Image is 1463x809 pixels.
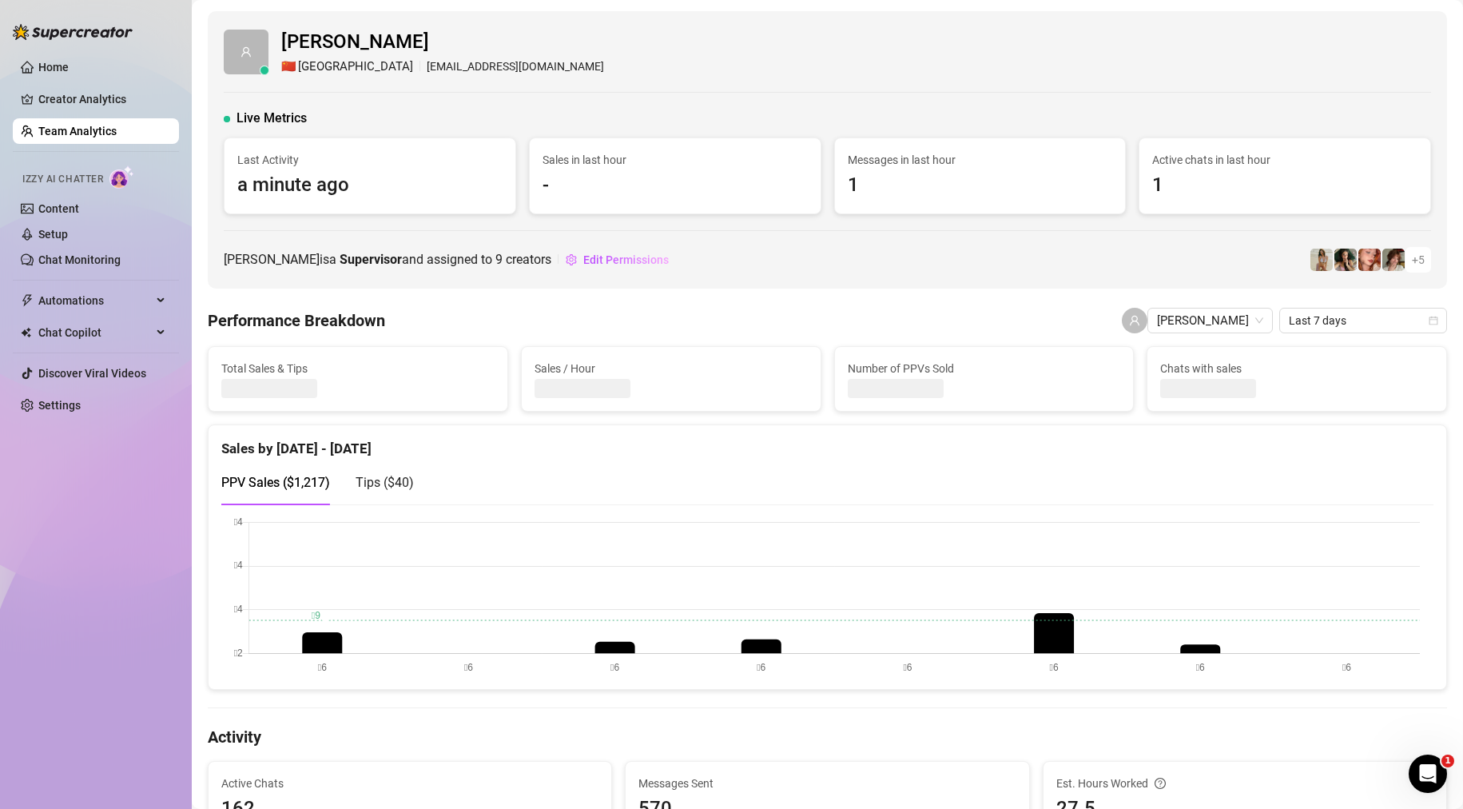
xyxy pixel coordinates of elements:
img: Chat Copilot [21,327,31,338]
span: question-circle [1155,775,1166,792]
span: 1 [1152,170,1417,201]
span: 1 [848,170,1113,201]
span: user [1129,315,1140,326]
span: 9 [495,252,503,267]
span: [PERSON_NAME] is a and assigned to creators [224,249,551,269]
span: Last Activity [237,151,503,169]
a: Content [38,202,79,215]
span: Edit Permissions [583,253,669,266]
span: Automations [38,288,152,313]
img: Allie [1334,249,1357,271]
a: Team Analytics [38,125,117,137]
img: Ruby [1382,249,1405,271]
span: brandon ty [1157,309,1263,333]
button: Edit Permissions [565,247,670,273]
span: Tips ( $40 ) [356,475,414,490]
span: Last 7 days [1289,309,1437,333]
span: - [543,170,808,201]
div: Sales by [DATE] - [DATE] [221,425,1433,460]
span: [GEOGRAPHIC_DATA] [298,58,413,77]
span: Live Metrics [237,109,307,128]
span: Izzy AI Chatter [22,172,103,187]
span: Chat Copilot [38,320,152,345]
span: Active Chats [221,775,598,792]
iframe: Intercom live chat [1409,755,1447,793]
a: Settings [38,399,81,412]
span: Number of PPVs Sold [848,360,1121,377]
h4: Activity [208,726,1447,748]
span: 🇨🇳 [281,58,296,77]
div: [EMAIL_ADDRESS][DOMAIN_NAME] [281,58,604,77]
span: [PERSON_NAME] [281,27,604,58]
span: Messages Sent [638,775,1016,792]
span: a minute ago [237,170,503,201]
span: calendar [1429,316,1438,325]
span: Chats with sales [1160,360,1433,377]
b: Supervisor [340,252,402,267]
img: Northeie [1358,249,1381,271]
span: thunderbolt [21,294,34,307]
a: Setup [38,228,68,241]
span: PPV Sales ( $1,217 ) [221,475,330,490]
span: setting [566,254,577,265]
span: + 5 [1412,251,1425,269]
span: Sales / Hour [535,360,808,377]
div: Est. Hours Worked [1056,775,1433,792]
span: 1 [1441,755,1454,767]
span: Active chats in last hour [1152,151,1417,169]
span: Total Sales & Tips [221,360,495,377]
a: Creator Analytics [38,86,166,112]
img: AI Chatter [109,165,134,189]
a: Chat Monitoring [38,253,121,266]
img: logo-BBDzfeDw.svg [13,24,133,40]
a: Home [38,61,69,74]
span: Messages in last hour [848,151,1113,169]
a: Discover Viral Videos [38,367,146,380]
span: user [241,46,252,58]
span: Sales in last hour [543,151,808,169]
img: Zoey [1310,249,1333,271]
h4: Performance Breakdown [208,309,385,332]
